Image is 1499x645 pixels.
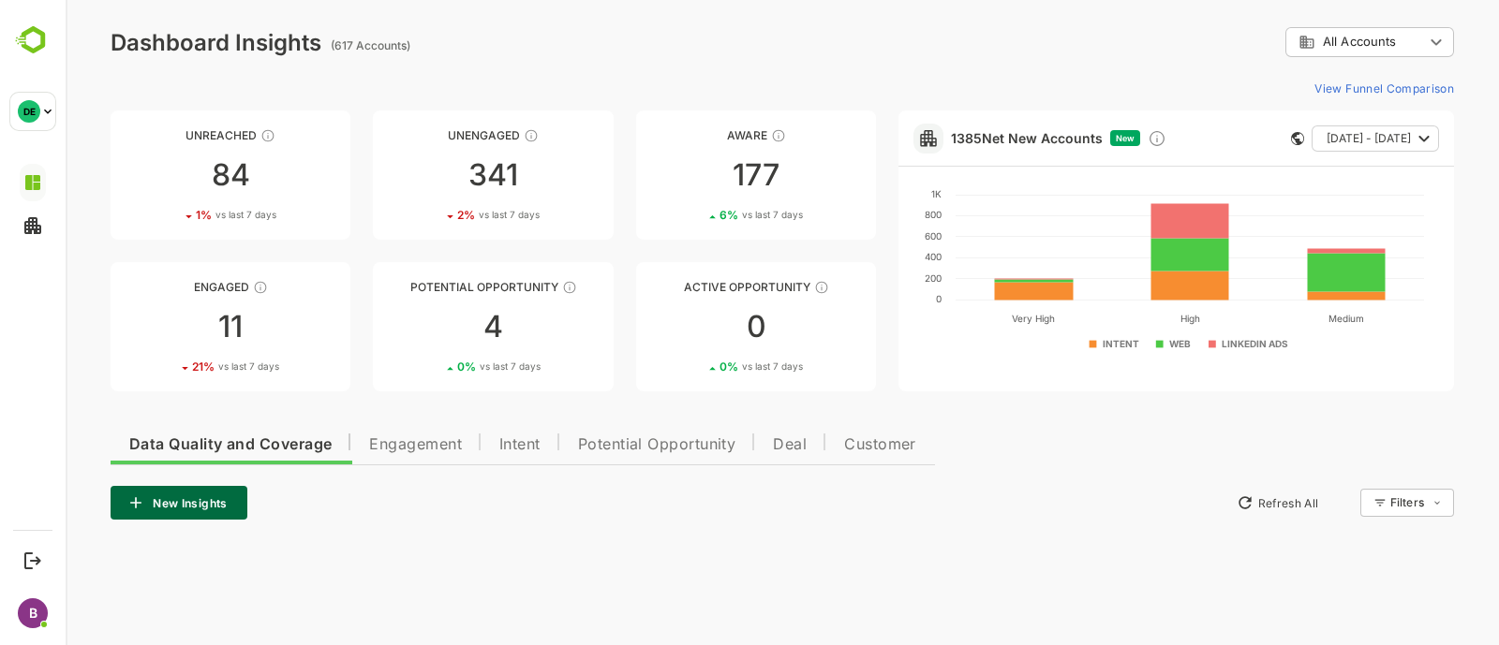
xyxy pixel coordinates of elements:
div: 21 % [126,359,214,374]
div: Unreached [45,128,285,142]
div: 11 [45,312,285,342]
div: 2 % [392,208,474,222]
a: Active OpportunityThese accounts have open opportunities which might be at any of the Sales Stage... [571,262,810,391]
a: UnreachedThese accounts have not been engaged with for a defined time period841%vs last 7 days [45,110,285,240]
span: vs last 7 days [676,208,737,222]
span: Deal [707,437,741,452]
text: 0 [870,293,876,304]
div: Active Opportunity [571,280,810,294]
ag: (617 Accounts) [265,38,350,52]
span: Potential Opportunity [512,437,671,452]
button: View Funnel Comparison [1241,73,1388,103]
span: vs last 7 days [414,359,475,374]
div: 177 [571,160,810,190]
div: 4 [307,312,547,342]
div: Potential Opportunity [307,280,547,294]
span: [DATE] - [DATE] [1261,126,1345,151]
div: All Accounts [1220,24,1388,61]
span: vs last 7 days [413,208,474,222]
div: B [18,598,48,628]
div: This card does not support filter and segments [1225,132,1239,145]
div: Unengaged [307,128,547,142]
div: 0 % [392,359,475,374]
div: 84 [45,160,285,190]
span: vs last 7 days [676,359,737,374]
span: Data Quality and Coverage [64,437,266,452]
span: Customer [779,437,851,452]
button: Logout [20,548,45,573]
div: All Accounts [1233,34,1358,51]
div: Dashboard Insights [45,29,256,56]
div: Filters [1325,495,1358,509]
text: Very High [946,313,989,325]
button: [DATE] - [DATE] [1246,125,1373,152]
button: New Insights [45,486,182,520]
div: 1 % [130,208,211,222]
div: Aware [571,128,810,142]
div: 6 % [654,208,737,222]
div: 0 [571,312,810,342]
img: BambooboxLogoMark.f1c84d78b4c51b1a7b5f700c9845e183.svg [9,22,57,58]
div: 0 % [654,359,737,374]
text: 400 [859,251,876,262]
div: These accounts have not been engaged with for a defined time period [195,128,210,143]
text: 800 [859,209,876,220]
text: 600 [859,230,876,242]
button: Refresh All [1163,488,1261,518]
div: These accounts have just entered the buying cycle and need further nurturing [705,128,720,143]
span: Engagement [304,437,396,452]
span: New [1050,133,1069,143]
a: UnengagedThese accounts have not shown enough engagement and need nurturing3412%vs last 7 days [307,110,547,240]
div: Filters [1323,486,1388,520]
div: DE [18,100,40,123]
a: 1385Net New Accounts [885,130,1037,146]
text: 1K [866,188,876,199]
div: These accounts are MQAs and can be passed on to Inside Sales [497,280,512,295]
span: vs last 7 days [150,208,211,222]
div: Engaged [45,280,285,294]
span: vs last 7 days [153,359,214,374]
text: Medium [1262,313,1298,324]
a: AwareThese accounts have just entered the buying cycle and need further nurturing1776%vs last 7 days [571,110,810,240]
span: Intent [434,437,475,452]
text: High [1114,313,1134,325]
div: Discover new ICP-fit accounts showing engagement — via intent surges, anonymous website visits, L... [1082,129,1101,148]
div: 341 [307,160,547,190]
a: EngagedThese accounts are warm, further nurturing would qualify them to MQAs1121%vs last 7 days [45,262,285,391]
div: These accounts have open opportunities which might be at any of the Sales Stages [749,280,764,295]
div: These accounts have not shown enough engagement and need nurturing [458,128,473,143]
div: These accounts are warm, further nurturing would qualify them to MQAs [187,280,202,295]
text: 200 [859,272,876,284]
a: Potential OpportunityThese accounts are MQAs and can be passed on to Inside Sales40%vs last 7 days [307,262,547,391]
span: All Accounts [1257,35,1330,49]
